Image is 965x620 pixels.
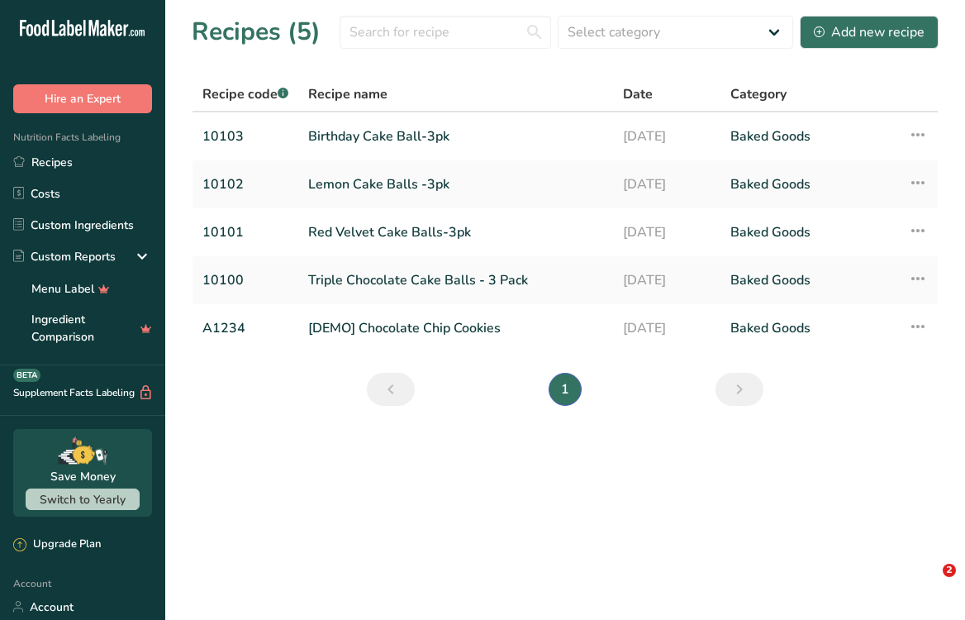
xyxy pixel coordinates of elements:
a: 10103 [202,119,288,154]
a: Baked Goods [730,311,888,346]
a: Baked Goods [730,215,888,250]
a: Next page [715,373,763,406]
div: Upgrade Plan [13,537,101,553]
a: Previous page [367,373,415,406]
a: Baked Goods [730,119,888,154]
a: Triple Chocolate Cake Balls - 3 Pack [308,263,603,298]
h1: Recipes (5) [192,13,321,50]
a: [DATE] [623,119,711,154]
span: 2 [943,564,956,577]
a: A1234 [202,311,288,346]
a: [DATE] [623,167,711,202]
input: Search for recipe [340,16,551,49]
a: Baked Goods [730,263,888,298]
button: Add new recipe [800,16,939,49]
iframe: Intercom live chat [909,564,948,603]
a: 10101 [202,215,288,250]
span: Switch to Yearly [40,492,126,508]
div: Save Money [50,468,116,485]
a: Birthday Cake Ball-3pk [308,119,603,154]
span: Recipe code [202,85,288,103]
span: Recipe name [308,84,387,104]
div: BETA [13,369,40,382]
a: Baked Goods [730,167,888,202]
a: 10100 [202,263,288,298]
div: Add new recipe [814,22,925,42]
a: [DEMO] Chocolate Chip Cookies [308,311,603,346]
a: Lemon Cake Balls -3pk [308,167,603,202]
a: [DATE] [623,263,711,298]
a: 10102 [202,167,288,202]
button: Hire an Expert [13,84,152,113]
a: [DATE] [623,215,711,250]
span: Category [730,84,787,104]
div: Custom Reports [13,248,116,265]
button: Switch to Yearly [26,489,140,510]
a: [DATE] [623,311,711,346]
a: Red Velvet Cake Balls-3pk [308,215,603,250]
span: Date [623,84,653,104]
